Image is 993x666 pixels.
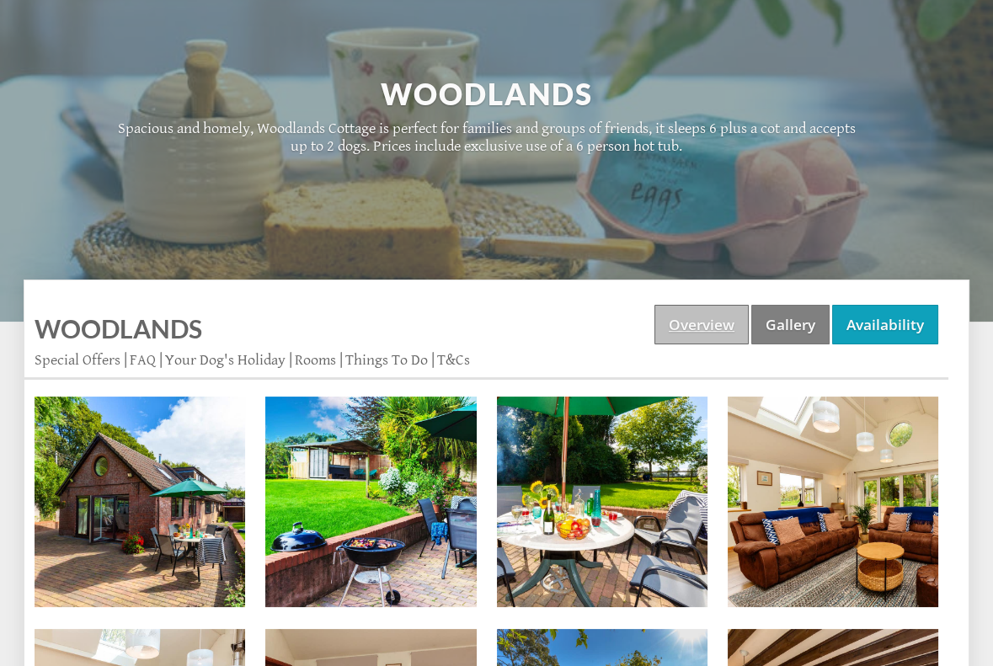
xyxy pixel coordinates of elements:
[437,351,470,369] a: T&Cs
[116,76,857,111] h2: Woodlands
[116,120,857,155] p: Spacious and homely, Woodlands Cottage is perfect for families and groups of friends, it sleeps 6...
[728,397,938,607] img: Woodlands - Large and airy lounge perfect for relaxing with the family or catching up with friends
[654,305,749,344] a: Overview
[35,397,245,607] img: Woodlands - Large patio area with table and chairs
[165,351,286,369] a: Your Dog's Holiday
[265,397,476,607] img: Woodlands - Large patio area with BBQ for alfresco dining
[832,305,938,344] a: Availability
[751,305,830,344] a: Gallery
[130,351,156,369] a: FAQ
[35,351,120,369] a: Special Offers
[295,351,336,369] a: Rooms
[345,351,428,369] a: Things To Do
[497,397,707,607] img: Woodlands - Large patio area with table and chairs
[35,313,202,344] a: Woodlands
